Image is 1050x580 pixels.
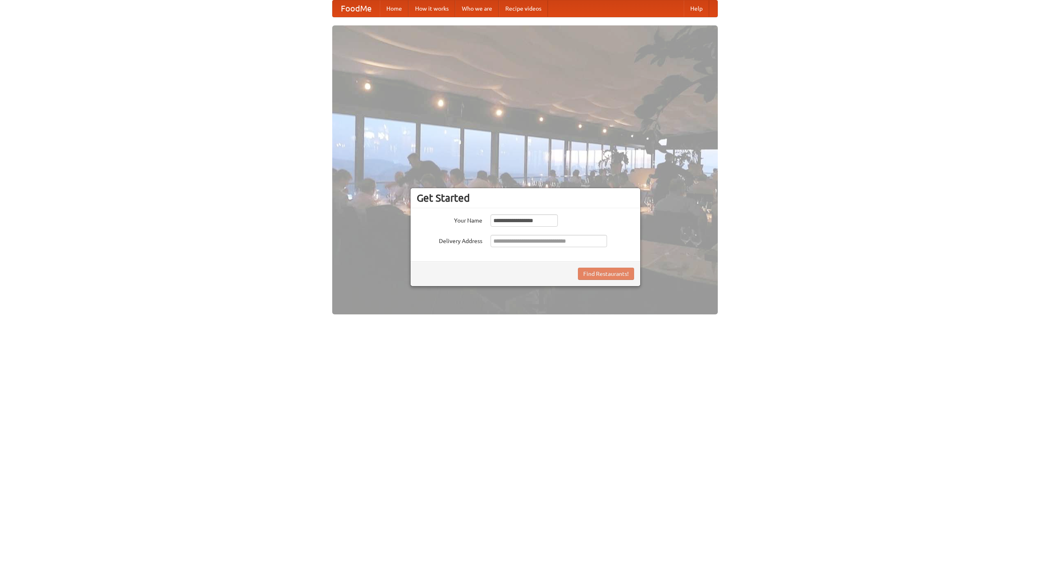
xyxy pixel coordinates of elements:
label: Your Name [417,214,482,225]
a: Who we are [455,0,499,17]
button: Find Restaurants! [578,268,634,280]
a: Recipe videos [499,0,548,17]
a: FoodMe [333,0,380,17]
h3: Get Started [417,192,634,204]
a: Home [380,0,409,17]
label: Delivery Address [417,235,482,245]
a: How it works [409,0,455,17]
a: Help [684,0,709,17]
